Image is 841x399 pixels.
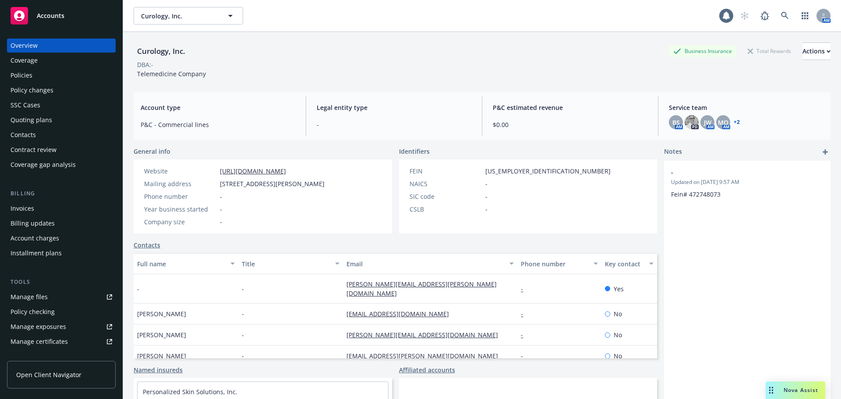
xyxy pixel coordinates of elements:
[242,351,244,360] span: -
[11,246,62,260] div: Installment plans
[669,103,823,112] span: Service team
[134,46,189,57] div: Curology, Inc.
[137,284,139,293] span: -
[614,284,624,293] span: Yes
[766,381,825,399] button: Nova Assist
[7,246,116,260] a: Installment plans
[134,7,243,25] button: Curology, Inc.
[11,113,52,127] div: Quoting plans
[7,320,116,334] span: Manage exposures
[601,253,657,274] button: Key contact
[7,4,116,28] a: Accounts
[220,179,325,188] span: [STREET_ADDRESS][PERSON_NAME]
[11,231,59,245] div: Account charges
[671,178,823,186] span: Updated on [DATE] 9:57 AM
[485,166,611,176] span: [US_EMPLOYER_IDENTIFICATION_NUMBER]
[11,98,40,112] div: SSC Cases
[220,167,286,175] a: [URL][DOMAIN_NAME]
[7,128,116,142] a: Contacts
[144,166,216,176] div: Website
[11,216,55,230] div: Billing updates
[144,217,216,226] div: Company size
[802,43,830,60] div: Actions
[7,68,116,82] a: Policies
[521,331,530,339] a: -
[493,103,647,112] span: P&C estimated revenue
[346,259,504,268] div: Email
[11,201,34,215] div: Invoices
[144,179,216,188] div: Mailing address
[134,240,160,250] a: Contacts
[144,192,216,201] div: Phone number
[410,205,482,214] div: CSLB
[704,118,711,127] span: JW
[137,60,153,69] div: DBA: -
[242,330,244,339] span: -
[346,331,505,339] a: [PERSON_NAME][EMAIL_ADDRESS][DOMAIN_NAME]
[242,284,244,293] span: -
[141,11,217,21] span: Curology, Inc.
[521,259,588,268] div: Phone number
[521,310,530,318] a: -
[718,118,728,127] span: MQ
[7,278,116,286] div: Tools
[346,352,505,360] a: [EMAIL_ADDRESS][PERSON_NAME][DOMAIN_NAME]
[11,158,76,172] div: Coverage gap analysis
[796,7,814,25] a: Switch app
[242,259,330,268] div: Title
[399,147,430,156] span: Identifiers
[521,352,530,360] a: -
[669,46,736,56] div: Business Insurance
[137,70,206,78] span: Telemedicine Company
[7,143,116,157] a: Contract review
[7,39,116,53] a: Overview
[137,309,186,318] span: [PERSON_NAME]
[743,46,795,56] div: Total Rewards
[220,192,222,201] span: -
[7,350,116,364] a: Manage claims
[736,7,753,25] a: Start snowing
[11,68,32,82] div: Policies
[766,381,777,399] div: Drag to move
[11,143,57,157] div: Contract review
[317,120,471,129] span: -
[614,309,622,318] span: No
[776,7,794,25] a: Search
[685,115,699,129] img: photo
[137,351,186,360] span: [PERSON_NAME]
[134,147,170,156] span: General info
[144,205,216,214] div: Year business started
[7,201,116,215] a: Invoices
[7,189,116,198] div: Billing
[493,120,647,129] span: $0.00
[346,280,497,297] a: [PERSON_NAME][EMAIL_ADDRESS][PERSON_NAME][DOMAIN_NAME]
[11,350,55,364] div: Manage claims
[7,290,116,304] a: Manage files
[802,42,830,60] button: Actions
[141,103,295,112] span: Account type
[410,166,482,176] div: FEIN
[11,128,36,142] div: Contacts
[7,83,116,97] a: Policy changes
[134,253,238,274] button: Full name
[220,205,222,214] span: -
[7,305,116,319] a: Policy checking
[317,103,471,112] span: Legal entity type
[220,217,222,226] span: -
[671,168,801,177] span: -
[517,253,601,274] button: Phone number
[137,259,225,268] div: Full name
[346,310,456,318] a: [EMAIL_ADDRESS][DOMAIN_NAME]
[11,290,48,304] div: Manage files
[7,216,116,230] a: Billing updates
[11,335,68,349] div: Manage certificates
[242,309,244,318] span: -
[343,253,517,274] button: Email
[11,305,55,319] div: Policy checking
[37,12,64,19] span: Accounts
[614,330,622,339] span: No
[16,370,81,379] span: Open Client Navigator
[238,253,343,274] button: Title
[410,179,482,188] div: NAICS
[11,320,66,334] div: Manage exposures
